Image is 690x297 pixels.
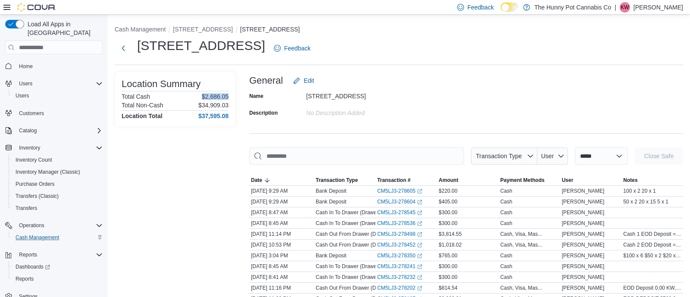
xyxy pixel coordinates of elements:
a: Cash Management [12,232,63,243]
img: Cova [17,3,56,12]
span: Dashboards [16,263,50,270]
span: 50 x 2 20 x 15 5 x 1 [623,198,668,205]
span: Users [19,80,32,87]
h3: Location Summary [122,79,201,89]
label: Description [249,109,278,116]
button: [STREET_ADDRESS] [173,26,232,33]
a: Inventory Manager (Classic) [12,167,84,177]
p: Bank Deposit [316,188,346,194]
button: Users [16,78,36,89]
button: User [537,147,568,165]
h4: $37,595.08 [198,113,229,119]
div: [DATE] 8:45 AM [249,261,314,272]
div: [DATE] 9:29 AM [249,186,314,196]
button: Next [115,40,132,57]
button: Transfers (Classic) [9,190,106,202]
svg: External link [417,221,422,226]
a: CM5LJ3-278545External link [377,209,423,216]
span: $300.00 [439,209,457,216]
a: CM5LJ3-278498External link [377,231,423,238]
span: Dashboards [12,262,103,272]
div: [DATE] 11:14 PM [249,229,314,239]
div: Cash [500,252,512,259]
span: Reports [16,275,34,282]
span: Operations [16,220,103,231]
div: [DATE] 8:41 AM [249,272,314,282]
p: [PERSON_NAME] [634,2,683,13]
span: Cash 2 EOD Deposit = $221.60 [DATE] NW, VS, KW, BF [623,241,681,248]
button: Purchase Orders [9,178,106,190]
span: $765.00 [439,252,457,259]
button: Cash Management [115,26,166,33]
span: Cash Management [12,232,103,243]
a: CM5LJ3-278604External link [377,198,423,205]
p: Cash Out From Drawer (Drawer 2) [316,284,395,291]
a: Home [16,61,36,72]
span: Inventory Count [12,155,103,165]
a: Reports [12,274,37,284]
a: Dashboards [9,261,106,273]
span: Date [251,177,262,184]
div: Cash, Visa, Mas... [500,241,542,248]
button: Operations [2,219,106,231]
p: Cash In To Drawer (Drawer 1) [316,220,384,227]
span: Edit [304,76,314,85]
span: Customers [16,108,103,119]
button: Date [249,175,314,185]
h4: Location Total [122,113,163,119]
span: [PERSON_NAME] [562,209,605,216]
span: Amount [439,177,458,184]
span: $300.00 [439,274,457,281]
span: 100 x 2 20 x 1 [623,188,655,194]
div: [DATE] 9:29 AM [249,197,314,207]
button: Transaction # [376,175,437,185]
span: Transaction Type [316,177,358,184]
div: [DATE] 11:16 PM [249,283,314,293]
div: [DATE] 3:04 PM [249,250,314,261]
span: $814.54 [439,284,457,291]
a: CM5LJ3-278241External link [377,263,423,270]
span: Catalog [16,125,103,136]
button: Notes [621,175,683,185]
svg: External link [417,275,422,280]
span: Transfers (Classic) [12,191,103,201]
span: [PERSON_NAME] [562,263,605,270]
span: Notes [623,177,637,184]
button: Transfers [9,202,106,214]
input: This is a search bar. As you type, the results lower in the page will automatically filter. [249,147,464,165]
span: Purchase Orders [16,181,55,188]
span: Operations [19,222,44,229]
span: Cash Management [16,234,59,241]
div: [DATE] 8:47 AM [249,207,314,218]
svg: External link [417,243,422,248]
div: Cash [500,220,512,227]
span: [PERSON_NAME] [562,231,605,238]
span: Home [16,60,103,71]
div: Kali Wehlann [620,2,630,13]
span: User [541,153,554,159]
a: Users [12,91,32,101]
input: Dark Mode [501,3,519,12]
a: Feedback [270,40,314,57]
button: Catalog [16,125,40,136]
div: No Description added [306,106,422,116]
span: Home [19,63,33,70]
svg: External link [417,264,422,269]
a: Dashboards [12,262,53,272]
span: Payment Methods [500,177,545,184]
button: Home [2,59,106,72]
p: $34,909.03 [198,102,229,109]
a: CM5LJ3-278605External link [377,188,423,194]
span: Reports [16,250,103,260]
p: Cash In To Drawer (Drawer 2) [316,209,384,216]
span: EOD Deposit 0.00 KW, WM, RF, NW, BF [623,284,681,291]
span: KW [621,2,629,13]
a: CM5LJ3-278350External link [377,252,423,259]
a: CM5LJ3-278232External link [377,274,423,281]
span: [PERSON_NAME] [562,274,605,281]
button: Reports [16,250,41,260]
h6: Total Cash [122,93,150,100]
p: Cash In To Drawer (Drawer 1) [316,274,384,281]
a: Purchase Orders [12,179,58,189]
span: Customers [19,110,44,117]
